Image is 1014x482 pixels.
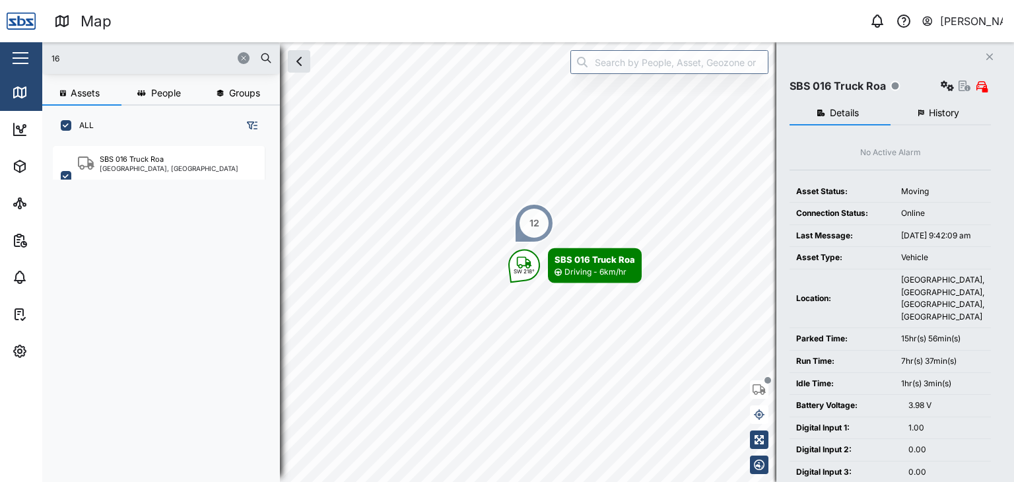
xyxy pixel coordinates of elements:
span: Details [830,108,859,118]
span: Groups [229,88,260,98]
label: ALL [71,120,94,131]
div: Map [34,85,64,100]
button: [PERSON_NAME] [921,12,1003,30]
div: 3.98 V [908,399,984,412]
div: No Active Alarm [860,147,921,159]
div: 7hr(s) 37min(s) [901,355,984,368]
div: 0.00 [908,444,984,456]
div: Map marker [508,248,642,283]
input: Search by People, Asset, Geozone or Place [570,50,768,74]
div: Connection Status: [796,207,888,220]
div: Digital Input 2: [796,444,895,456]
div: Online [901,207,984,220]
div: Digital Input 1: [796,422,895,434]
img: Main Logo [7,7,36,36]
div: SBS 016 Truck Roa [100,154,164,165]
div: [GEOGRAPHIC_DATA], [GEOGRAPHIC_DATA], [GEOGRAPHIC_DATA], [GEOGRAPHIC_DATA] [901,274,984,323]
div: Last Message: [796,230,888,242]
div: Map marker [514,203,554,243]
div: Moving [901,186,984,198]
div: SBS 016 Truck Roa [555,253,635,266]
div: SBS 016 Truck Roa [790,78,886,94]
div: Run Time: [796,355,888,368]
div: Digital Input 3: [796,466,895,479]
div: Tasks [34,307,71,322]
div: Settings [34,344,81,359]
span: Assets [71,88,100,98]
div: Sites [34,196,66,211]
div: grid [53,141,279,471]
div: Idle Time: [796,378,888,390]
div: Asset Status: [796,186,888,198]
div: Assets [34,159,75,174]
div: [PERSON_NAME] [940,13,1003,30]
div: Map [81,10,112,33]
span: History [929,108,959,118]
div: Reports [34,233,79,248]
div: 12 [529,216,539,230]
canvas: Map [42,42,1014,482]
span: People [151,88,181,98]
div: SW 218° [514,269,535,274]
div: Parked Time: [796,333,888,345]
div: Location: [796,293,888,305]
div: Alarms [34,270,75,285]
input: Search assets or drivers [50,48,272,68]
div: Vehicle [901,252,984,264]
div: Driving - 6km/hr [564,266,626,279]
div: 1.00 [908,422,984,434]
div: [DATE] 9:42:09 am [901,230,984,242]
div: Dashboard [34,122,94,137]
div: Battery Voltage: [796,399,895,412]
div: 1hr(s) 3min(s) [901,378,984,390]
div: Asset Type: [796,252,888,264]
div: [GEOGRAPHIC_DATA], [GEOGRAPHIC_DATA] [100,165,238,172]
div: 15hr(s) 56min(s) [901,333,984,345]
div: 0.00 [908,466,984,479]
